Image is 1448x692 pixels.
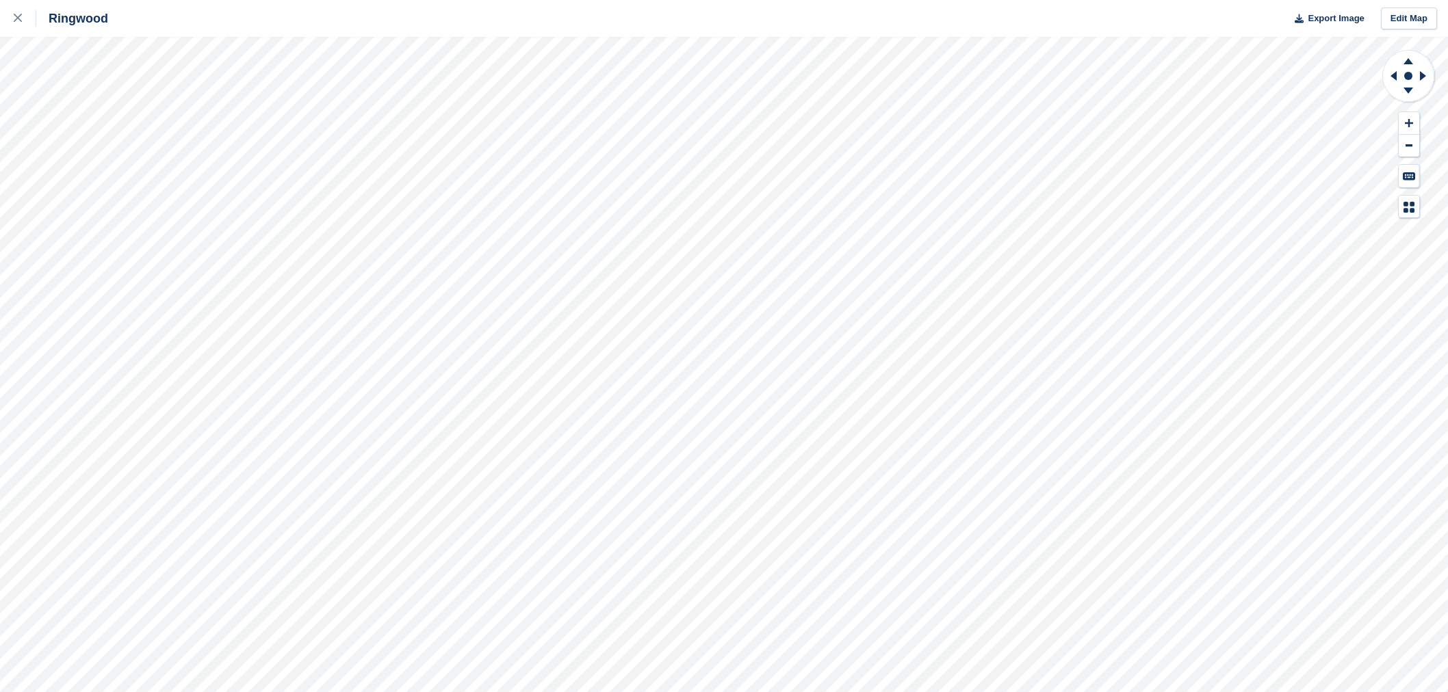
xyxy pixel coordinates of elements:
button: Map Legend [1399,196,1419,218]
a: Edit Map [1381,8,1437,30]
span: Export Image [1308,12,1364,25]
button: Zoom In [1399,112,1419,135]
button: Zoom Out [1399,135,1419,157]
div: Ringwood [36,10,108,27]
button: Keyboard Shortcuts [1399,165,1419,187]
button: Export Image [1287,8,1365,30]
